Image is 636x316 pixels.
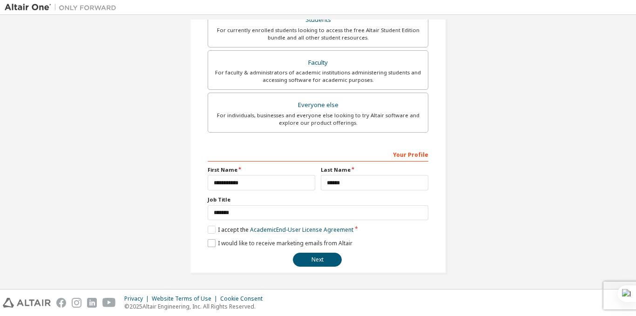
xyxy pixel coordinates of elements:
div: Website Terms of Use [152,295,220,303]
div: Everyone else [214,99,422,112]
label: Last Name [321,166,428,174]
div: Privacy [124,295,152,303]
div: For individuals, businesses and everyone else looking to try Altair software and explore our prod... [214,112,422,127]
div: Students [214,13,422,27]
img: facebook.svg [56,298,66,308]
div: Your Profile [208,147,428,161]
label: I would like to receive marketing emails from Altair [208,239,352,247]
img: instagram.svg [72,298,81,308]
img: youtube.svg [102,298,116,308]
p: © 2025 Altair Engineering, Inc. All Rights Reserved. [124,303,268,310]
label: First Name [208,166,315,174]
div: Faculty [214,56,422,69]
button: Next [293,253,342,267]
label: I accept the [208,226,353,234]
img: Altair One [5,3,121,12]
img: linkedin.svg [87,298,97,308]
div: Cookie Consent [220,295,268,303]
a: Academic End-User License Agreement [250,226,353,234]
img: altair_logo.svg [3,298,51,308]
div: For currently enrolled students looking to access the free Altair Student Edition bundle and all ... [214,27,422,41]
div: For faculty & administrators of academic institutions administering students and accessing softwa... [214,69,422,84]
label: Job Title [208,196,428,203]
